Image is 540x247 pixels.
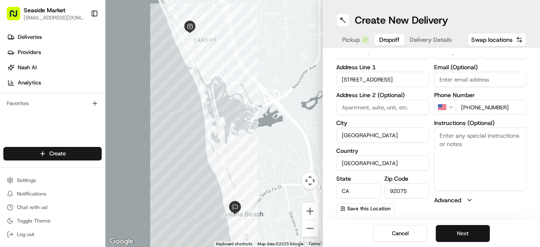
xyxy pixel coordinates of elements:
[373,225,427,242] button: Cancel
[18,79,41,87] span: Analytics
[17,217,51,224] span: Toggle Theme
[342,35,360,44] span: Pickup
[3,30,105,44] a: Deliveries
[302,220,319,237] button: Zoom out
[108,236,135,247] img: Google
[3,174,102,186] button: Settings
[29,80,138,89] div: Start new chat
[336,64,429,70] label: Address Line 1
[336,183,381,198] input: Enter state
[17,204,48,211] span: Chat with us!
[3,61,105,74] a: Nash AI
[18,64,37,71] span: Nash AI
[410,35,452,44] span: Delivery Details
[471,35,513,44] span: Swap locations
[434,64,527,70] label: Email (Optional)
[434,120,527,126] label: Instructions (Optional)
[3,46,105,59] a: Providers
[336,120,429,126] label: City
[68,119,139,134] a: 💻API Documentation
[467,33,526,46] button: Swap locations
[434,92,527,98] label: Phone Number
[3,188,102,200] button: Notifications
[18,49,41,56] span: Providers
[434,196,527,204] button: Advanced
[336,72,429,87] input: Enter address
[384,176,429,182] label: Zip Code
[308,242,320,246] a: Terms
[8,123,15,130] div: 📗
[17,122,65,130] span: Knowledge Base
[8,80,24,95] img: 1736555255976-a54dd68f-1ca7-489b-9aae-adbdc363a1c4
[434,196,461,204] label: Advanced
[59,142,102,149] a: Powered byPylon
[347,205,391,212] span: Save this Location
[143,83,154,93] button: Start new chat
[84,143,102,149] span: Pylon
[257,242,303,246] span: Map data ©2025 Google
[8,8,25,25] img: Nash
[108,236,135,247] a: Open this area in Google Maps (opens a new window)
[17,231,34,238] span: Log out
[71,123,78,130] div: 💻
[24,14,84,21] button: [EMAIL_ADDRESS][DOMAIN_NAME]
[24,6,65,14] button: Seaside Market
[5,119,68,134] a: 📗Knowledge Base
[3,147,102,160] button: Create
[3,97,102,110] div: Favorites
[80,122,135,130] span: API Documentation
[355,14,448,27] h1: Create New Delivery
[434,72,527,87] input: Enter email address
[302,172,319,189] button: Map camera controls
[17,190,46,197] span: Notifications
[336,155,429,171] input: Enter country
[29,89,107,95] div: We're available if you need us!
[336,92,429,98] label: Address Line 2 (Optional)
[302,203,319,220] button: Zoom in
[456,100,527,115] input: Enter phone number
[336,176,381,182] label: State
[8,33,154,47] p: Welcome 👋
[436,225,490,242] button: Next
[3,3,87,24] button: Seaside Market[EMAIL_ADDRESS][DOMAIN_NAME]
[336,148,429,154] label: Country
[3,215,102,227] button: Toggle Theme
[17,177,36,184] span: Settings
[216,241,252,247] button: Keyboard shortcuts
[3,228,102,240] button: Log out
[22,54,139,63] input: Clear
[336,128,429,143] input: Enter city
[18,33,42,41] span: Deliveries
[336,204,394,214] button: Save this Location
[379,35,400,44] span: Dropoff
[49,150,66,157] span: Create
[336,100,429,115] input: Apartment, suite, unit, etc.
[3,201,102,213] button: Chat with us!
[384,183,429,198] input: Enter zip code
[3,76,105,90] a: Analytics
